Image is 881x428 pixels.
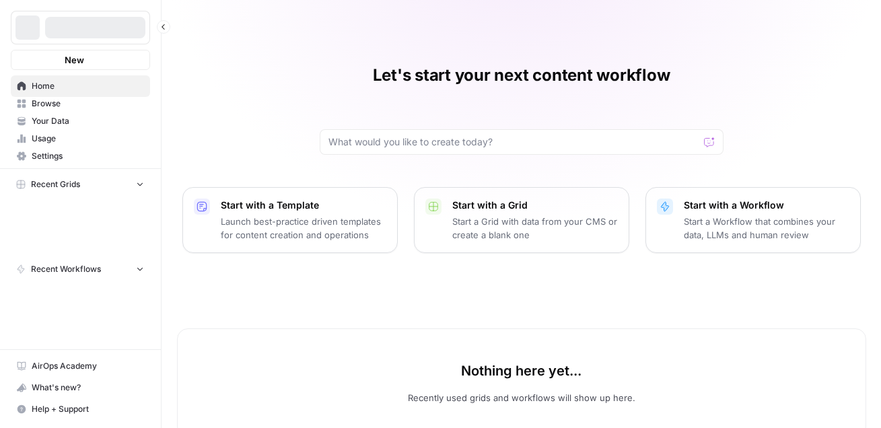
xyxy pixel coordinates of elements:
[452,199,618,212] p: Start with a Grid
[11,259,150,279] button: Recent Workflows
[684,199,849,212] p: Start with a Workflow
[11,128,150,149] a: Usage
[11,75,150,97] a: Home
[684,215,849,242] p: Start a Workflow that combines your data, LLMs and human review
[11,50,150,70] button: New
[221,215,386,242] p: Launch best-practice driven templates for content creation and operations
[414,187,629,253] button: Start with a GridStart a Grid with data from your CMS or create a blank one
[11,93,150,114] a: Browse
[328,135,699,149] input: What would you like to create today?
[11,174,150,194] button: Recent Grids
[373,65,670,86] h1: Let's start your next content workflow
[408,391,635,404] p: Recently used grids and workflows will show up here.
[65,53,84,67] span: New
[11,378,149,398] div: What's new?
[11,377,150,398] button: What's new?
[11,145,150,167] a: Settings
[31,178,80,190] span: Recent Grids
[461,361,582,380] p: Nothing here yet...
[32,360,144,372] span: AirOps Academy
[32,150,144,162] span: Settings
[182,187,398,253] button: Start with a TemplateLaunch best-practice driven templates for content creation and operations
[11,355,150,377] a: AirOps Academy
[645,187,861,253] button: Start with a WorkflowStart a Workflow that combines your data, LLMs and human review
[452,215,618,242] p: Start a Grid with data from your CMS or create a blank one
[32,115,144,127] span: Your Data
[221,199,386,212] p: Start with a Template
[11,398,150,420] button: Help + Support
[11,110,150,132] a: Your Data
[32,133,144,145] span: Usage
[32,98,144,110] span: Browse
[32,80,144,92] span: Home
[32,403,144,415] span: Help + Support
[31,263,101,275] span: Recent Workflows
